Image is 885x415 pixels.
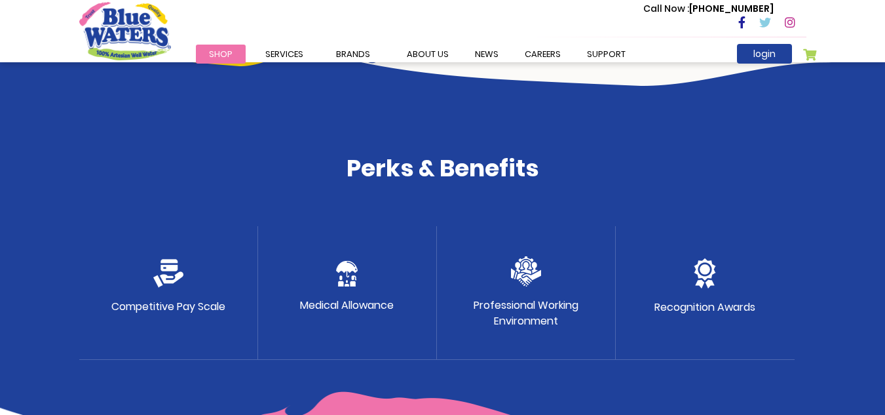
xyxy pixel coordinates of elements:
[79,154,806,182] h4: Perks & Benefits
[336,48,370,60] span: Brands
[474,298,578,329] p: Professional Working Environment
[462,45,512,64] a: News
[153,259,183,288] img: credit-card.png
[336,261,358,287] img: protect.png
[511,256,541,287] img: team.png
[654,300,755,315] p: Recognition Awards
[737,44,792,64] a: login
[643,2,774,16] p: [PHONE_NUMBER]
[574,45,639,64] a: support
[694,258,716,288] img: medal.png
[79,2,171,60] a: store logo
[209,48,233,60] span: Shop
[111,299,225,315] p: Competitive Pay Scale
[300,298,394,313] p: Medical Allowance
[512,45,574,64] a: careers
[643,2,689,15] span: Call Now :
[265,48,303,60] span: Services
[394,45,462,64] a: about us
